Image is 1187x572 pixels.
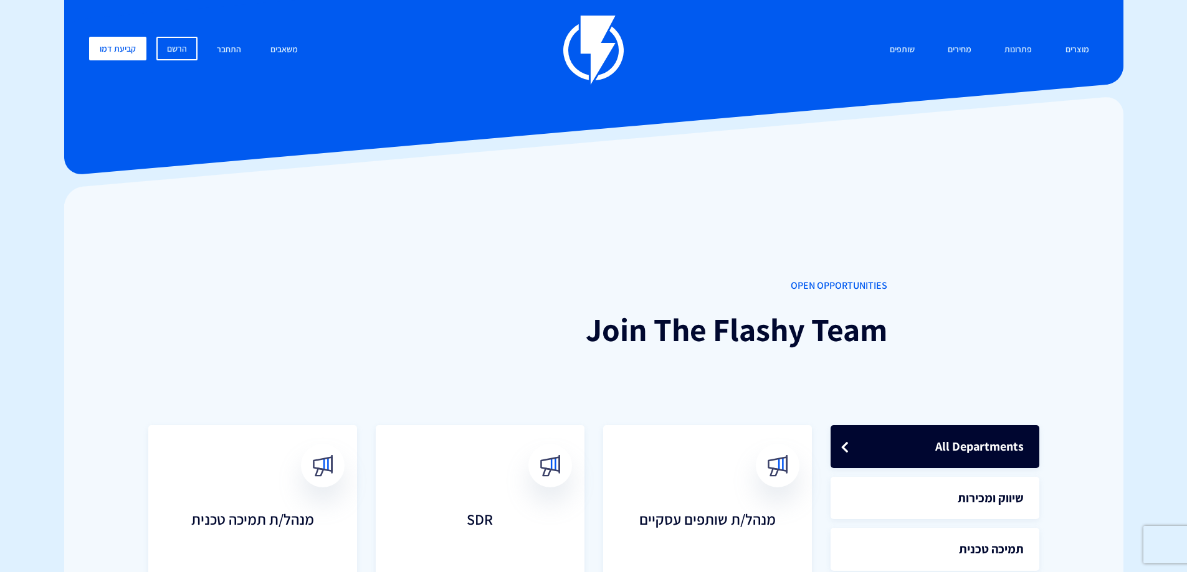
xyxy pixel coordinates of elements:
[766,455,788,477] img: broadcast.svg
[300,312,887,347] h1: Join The Flashy Team
[831,477,1039,520] a: שיווק ומכירות
[539,455,561,477] img: broadcast.svg
[1056,37,1099,63] a: מוצרים
[300,279,887,293] span: OPEN OPPORTUNITIES
[938,37,981,63] a: מחירים
[156,37,198,60] a: הרשם
[388,511,572,561] h3: SDR
[312,455,333,477] img: broadcast.svg
[261,37,307,63] a: משאבים
[995,37,1041,63] a: פתרונות
[161,511,345,561] h3: מנהל/ת תמיכה טכנית
[880,37,924,63] a: שותפים
[89,37,146,60] a: קביעת דמו
[616,511,799,561] h3: מנהל/ת שותפים עסקיים
[831,528,1039,571] a: תמיכה טכנית
[207,37,250,63] a: התחבר
[831,425,1039,468] a: All Departments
